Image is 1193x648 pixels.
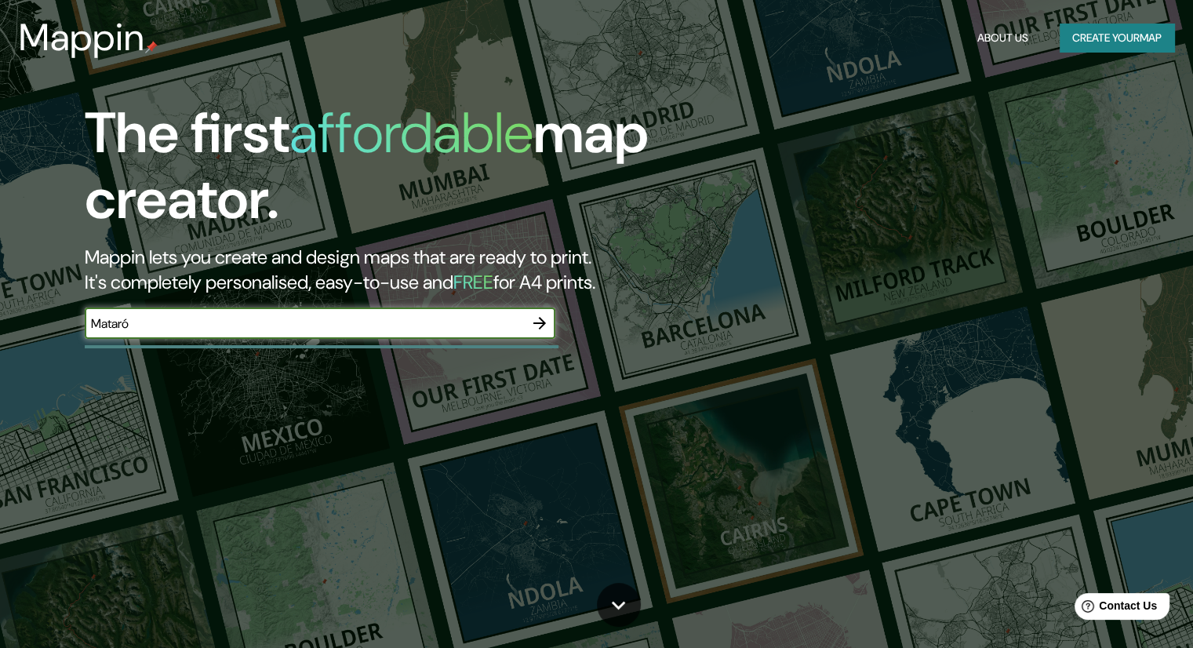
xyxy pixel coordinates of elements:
[971,24,1035,53] button: About Us
[85,315,524,333] input: Choose your favourite place
[1060,24,1174,53] button: Create yourmap
[1053,587,1176,631] iframe: Help widget launcher
[85,245,682,295] h2: Mappin lets you create and design maps that are ready to print. It's completely personalised, eas...
[289,96,533,169] h1: affordable
[145,41,158,53] img: mappin-pin
[19,16,145,60] h3: Mappin
[453,270,493,294] h5: FREE
[85,100,682,245] h1: The first map creator.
